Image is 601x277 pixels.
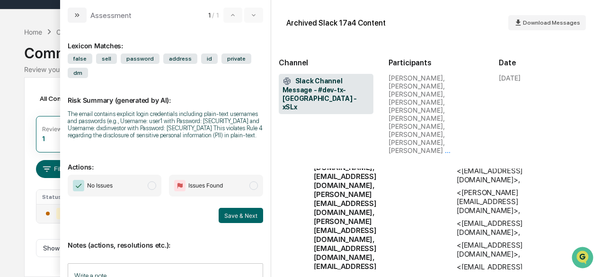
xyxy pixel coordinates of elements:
div: Archived Slack 17a4 Content [286,18,386,27]
p: Risk Summary (generated by AI): [68,85,263,104]
span: Issues Found [188,181,223,190]
span: address [163,54,197,64]
span: sell [96,54,117,64]
img: Checkmark [73,180,84,191]
div: 🔎 [9,138,17,145]
th: Status [36,190,80,204]
div: We're available if you need us! [32,81,120,89]
button: Download Messages [508,15,586,30]
span: dm [68,68,88,78]
span: Download Messages [523,19,580,26]
div: Home [24,28,42,36]
span: ... [445,146,451,154]
div: <[EMAIL_ADDRESS][DOMAIN_NAME]> , [457,219,557,237]
button: Save & Next [219,208,263,223]
div: <[PERSON_NAME][EMAIL_ADDRESS][DOMAIN_NAME]> , [457,188,557,215]
span: private [221,54,251,64]
a: 🗄️Attestations [65,115,121,132]
div: [PERSON_NAME], [PERSON_NAME], [PERSON_NAME], [PERSON_NAME], [PERSON_NAME], [PERSON_NAME], [PERSON... [389,74,484,154]
button: Filters [36,160,77,178]
div: Lexicon Matches: [68,30,263,50]
img: 1746055101610-c473b297-6a78-478c-a979-82029cc54cd1 [9,72,27,89]
h2: Participants [389,58,484,67]
div: Assessment [90,11,132,20]
a: 🔎Data Lookup [6,133,63,150]
p: Actions: [68,152,263,171]
span: No Issues [87,181,113,190]
div: Start new chat [32,72,155,81]
div: [DATE] [499,74,521,82]
span: password [121,54,159,64]
span: / 1 [212,11,221,19]
iframe: Open customer support [571,246,596,271]
span: Pylon [94,160,115,167]
span: Data Lookup [19,137,60,146]
div: Review Required [42,125,88,133]
div: <[EMAIL_ADDRESS][DOMAIN_NAME]> , [457,241,557,259]
div: 🗄️ [69,120,76,127]
span: id [201,54,218,64]
p: How can we help? [9,19,172,35]
div: <[EMAIL_ADDRESS][DOMAIN_NAME]> , [457,166,557,184]
a: Powered byPylon [67,160,115,167]
a: 🖐️Preclearance [6,115,65,132]
span: Preclearance [19,119,61,128]
div: 🖐️ [9,120,17,127]
div: 1 [42,134,45,143]
span: Attestations [78,119,117,128]
span: 1 [208,11,211,19]
h2: Date [499,58,594,67]
div: The email contains explicit login credentials including plain-text usernames and passwords (e.g.,... [68,110,263,139]
img: Flag [174,180,186,191]
div: Communications Archive [56,28,133,36]
span: Slack Channel Message - #dev-tx-[GEOGRAPHIC_DATA] - xSLx [283,77,370,112]
button: Start new chat [161,75,172,86]
p: Notes (actions, resolutions etc.): [68,230,263,249]
div: All Conversations [36,91,107,106]
h2: Channel [279,58,374,67]
div: Communications Archive [24,37,577,62]
span: false [68,54,92,64]
div: Review your communication records across channels [24,65,577,73]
